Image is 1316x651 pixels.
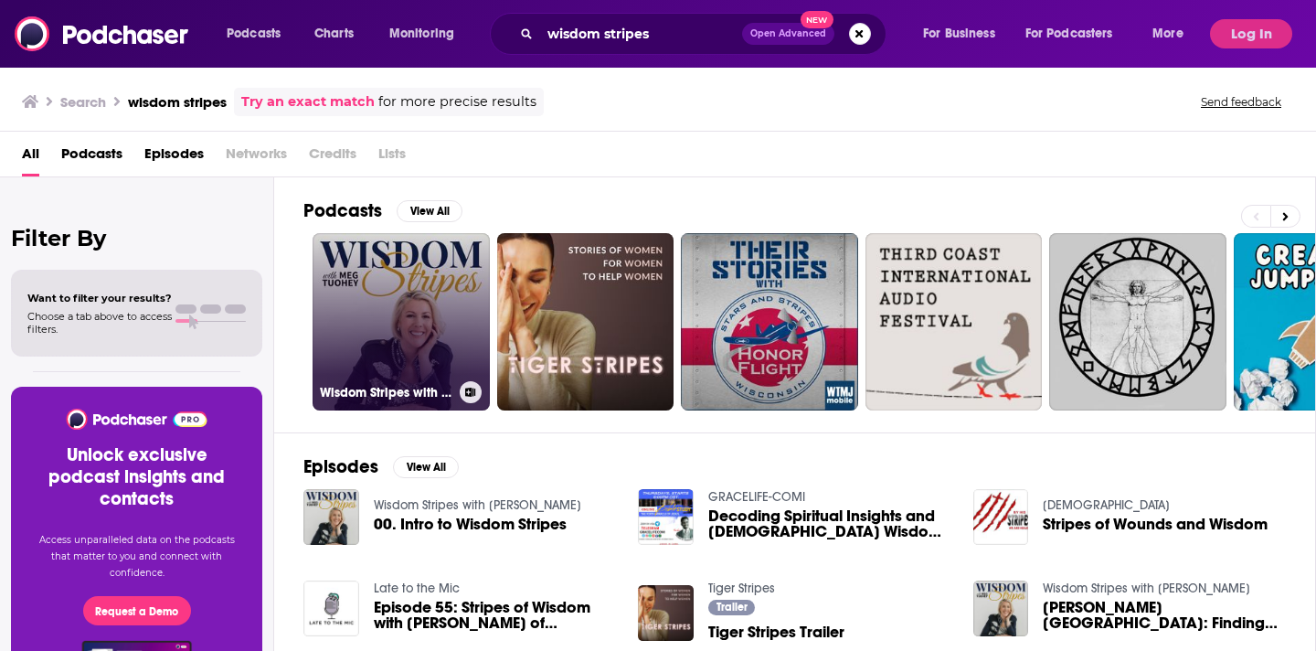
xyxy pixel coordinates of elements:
[33,532,240,582] p: Access unparalleled data on the podcasts that matter to you and connect with confidence.
[303,199,382,222] h2: Podcasts
[374,517,567,532] a: 00. Intro to Wisdom Stripes
[1014,19,1140,48] button: open menu
[1043,517,1268,532] a: Stripes of Wounds and Wisdom
[15,16,190,51] img: Podchaser - Follow, Share and Rate Podcasts
[303,199,462,222] a: PodcastsView All
[60,93,106,111] h3: Search
[393,456,459,478] button: View All
[910,19,1018,48] button: open menu
[226,139,287,176] span: Networks
[1043,600,1286,631] span: [PERSON_NAME][GEOGRAPHIC_DATA]: Finding Your Inner Wisdom Through Breath
[313,233,490,411] a: Wisdom Stripes with [PERSON_NAME]
[303,489,359,545] img: 00. Intro to Wisdom Stripes
[227,21,281,47] span: Podcasts
[716,602,748,613] span: Trailer
[374,600,617,631] a: Episode 55: Stripes of Wisdom with Charlie of Shedtesting dot com
[144,139,204,176] a: Episodes
[374,581,460,596] a: Late to the Mic
[1210,19,1292,48] button: Log In
[61,139,122,176] a: Podcasts
[27,292,172,304] span: Want to filter your results?
[33,444,240,510] h3: Unlock exclusive podcast insights and contacts
[11,225,262,251] h2: Filter By
[27,310,172,336] span: Choose a tab above to access filters.
[83,596,191,625] button: Request a Demo
[314,21,354,47] span: Charts
[540,19,742,48] input: Search podcasts, credits, & more...
[303,455,459,478] a: EpisodesView All
[708,508,951,539] a: Decoding Spiritual Insights and Biblical Wisdom: SIN, STRIPES, AND SALVATION
[309,139,356,176] span: Credits
[397,200,462,222] button: View All
[241,91,375,112] a: Try an exact match
[638,489,694,545] img: Decoding Spiritual Insights and Biblical Wisdom: SIN, STRIPES, AND SALVATION
[302,19,365,48] a: Charts
[320,385,452,400] h3: Wisdom Stripes with [PERSON_NAME]
[750,29,826,38] span: Open Advanced
[374,600,617,631] span: Episode 55: Stripes of Wisdom with [PERSON_NAME] of Shedtesting dot com
[638,585,694,641] img: Tiger Stripes Trailer
[1152,21,1183,47] span: More
[1043,581,1250,596] a: Wisdom Stripes with Meg Tuohey
[1195,94,1287,110] button: Send feedback
[378,91,536,112] span: for more precise results
[65,409,208,430] img: Podchaser - Follow, Share and Rate Podcasts
[742,23,834,45] button: Open AdvancedNew
[303,455,378,478] h2: Episodes
[1043,600,1286,631] a: Anneliese Richmond: Finding Your Inner Wisdom Through Breath
[377,19,478,48] button: open menu
[378,139,406,176] span: Lists
[374,497,581,513] a: Wisdom Stripes with Meg Tuohey
[1025,21,1113,47] span: For Podcasters
[389,21,454,47] span: Monitoring
[708,508,951,539] span: Decoding Spiritual Insights and [DEMOGRAPHIC_DATA] Wisdom: SIN, STRIPES, AND SALVATION
[923,21,995,47] span: For Business
[214,19,304,48] button: open menu
[708,489,805,505] a: GRACELIFE-COMI
[708,624,844,640] a: Tiger Stripes Trailer
[1043,497,1170,513] a: Ptown Church
[22,139,39,176] a: All
[801,11,833,28] span: New
[1140,19,1206,48] button: open menu
[128,93,227,111] h3: wisdom stripes
[507,13,904,55] div: Search podcasts, credits, & more...
[973,489,1029,545] img: Stripes of Wounds and Wisdom
[303,581,359,636] img: Episode 55: Stripes of Wisdom with Charlie of Shedtesting dot com
[973,581,1029,636] img: Anneliese Richmond: Finding Your Inner Wisdom Through Breath
[708,581,775,596] a: Tiger Stripes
